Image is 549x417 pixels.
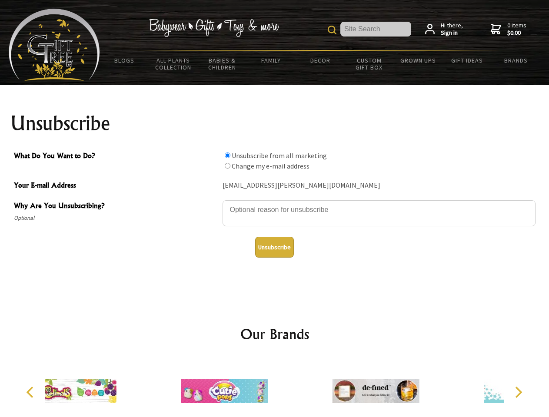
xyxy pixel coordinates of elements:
[255,237,294,258] button: Unsubscribe
[232,162,309,170] label: Change my e-mail address
[14,200,218,213] span: Why Are You Unsubscribing?
[328,26,336,34] img: product search
[340,22,411,36] input: Site Search
[223,179,536,192] div: [EMAIL_ADDRESS][PERSON_NAME][DOMAIN_NAME]
[149,19,279,37] img: Babywear - Gifts - Toys & more
[492,51,541,69] a: Brands
[507,21,526,37] span: 0 items
[507,29,526,37] strong: $0.00
[14,180,218,192] span: Your E-mail Address
[491,22,526,37] a: 0 items$0.00
[393,51,443,69] a: Grown Ups
[100,51,149,69] a: BLOGS
[14,150,218,163] span: What Do You Want to Do?
[22,383,41,402] button: Previous
[225,152,230,158] input: What Do You Want to Do?
[10,113,539,134] h1: Unsubscribe
[425,22,463,37] a: Hi there,Sign in
[149,51,198,76] a: All Plants Collection
[296,51,345,69] a: Decor
[225,163,230,169] input: What Do You Want to Do?
[443,51,492,69] a: Gift Ideas
[247,51,296,69] a: Family
[509,383,528,402] button: Next
[441,22,463,37] span: Hi there,
[17,324,532,344] h2: Our Brands
[223,200,536,226] textarea: Why Are You Unsubscribing?
[14,213,218,223] span: Optional
[9,9,100,81] img: Babyware - Gifts - Toys and more...
[441,29,463,37] strong: Sign in
[232,151,327,160] label: Unsubscribe from all marketing
[198,51,247,76] a: Babies & Children
[345,51,394,76] a: Custom Gift Box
